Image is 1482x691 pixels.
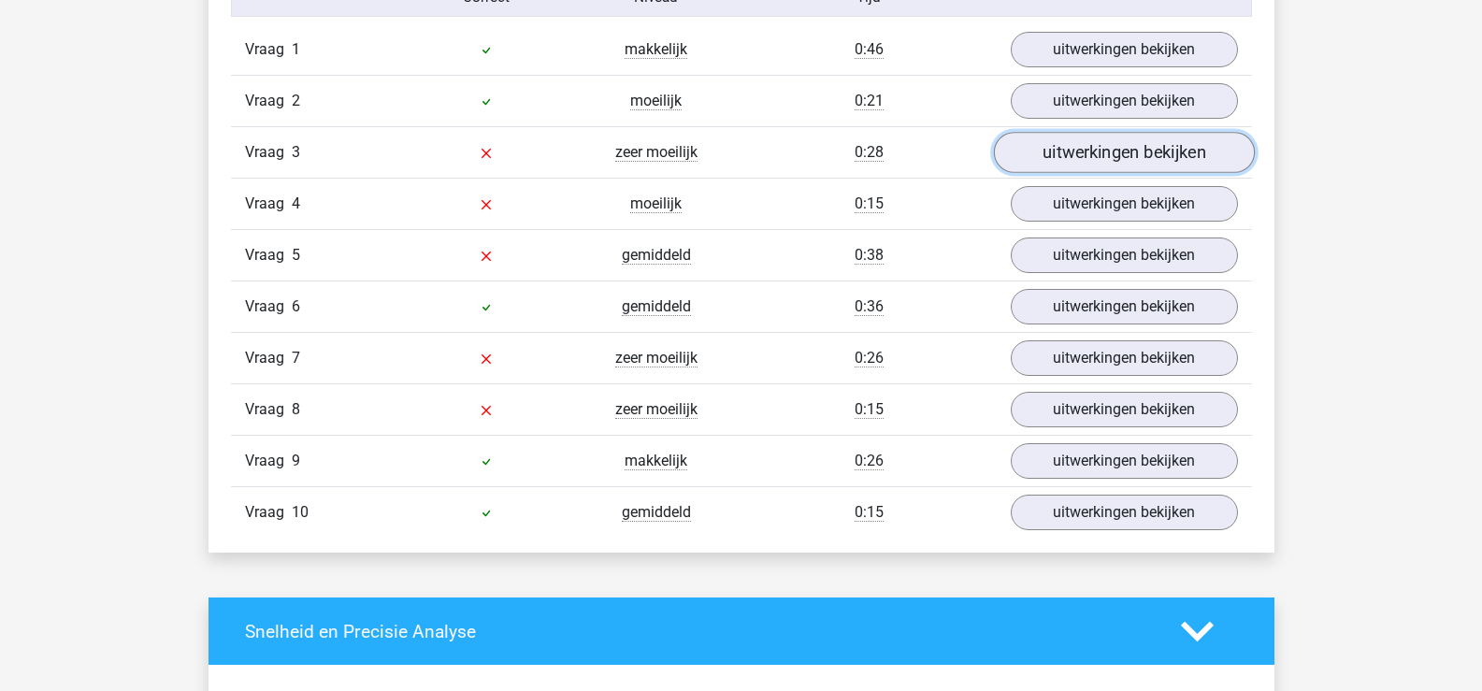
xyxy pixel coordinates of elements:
span: 0:15 [855,503,884,522]
span: Vraag [245,38,292,61]
span: 3 [292,143,300,161]
span: 7 [292,349,300,367]
span: 5 [292,246,300,264]
span: 8 [292,400,300,418]
span: 0:21 [855,92,884,110]
span: Vraag [245,244,292,266]
span: gemiddeld [622,503,691,522]
span: moeilijk [630,194,682,213]
span: 9 [292,452,300,469]
a: uitwerkingen bekijken [1011,495,1238,530]
span: 1 [292,40,300,58]
span: 6 [292,297,300,315]
span: makkelijk [625,40,687,59]
a: uitwerkingen bekijken [1011,340,1238,376]
span: zeer moeilijk [615,143,698,162]
span: 2 [292,92,300,109]
a: uitwerkingen bekijken [1011,392,1238,427]
span: 0:36 [855,297,884,316]
span: Vraag [245,141,292,164]
span: 10 [292,503,309,521]
a: uitwerkingen bekijken [1011,186,1238,222]
span: Vraag [245,398,292,421]
span: Vraag [245,295,292,318]
a: uitwerkingen bekijken [1011,238,1238,273]
span: gemiddeld [622,297,691,316]
span: Vraag [245,90,292,112]
span: 0:15 [855,194,884,213]
span: moeilijk [630,92,682,110]
span: Vraag [245,347,292,369]
span: 0:26 [855,452,884,470]
span: 0:46 [855,40,884,59]
span: 4 [292,194,300,212]
a: uitwerkingen bekijken [1011,32,1238,67]
span: Vraag [245,501,292,524]
span: gemiddeld [622,246,691,265]
span: 0:38 [855,246,884,265]
a: uitwerkingen bekijken [993,132,1254,173]
span: Vraag [245,450,292,472]
a: uitwerkingen bekijken [1011,443,1238,479]
span: Vraag [245,193,292,215]
span: 0:26 [855,349,884,367]
a: uitwerkingen bekijken [1011,289,1238,324]
h4: Snelheid en Precisie Analyse [245,621,1153,642]
a: uitwerkingen bekijken [1011,83,1238,119]
span: 0:28 [855,143,884,162]
span: makkelijk [625,452,687,470]
span: zeer moeilijk [615,349,698,367]
span: zeer moeilijk [615,400,698,419]
span: 0:15 [855,400,884,419]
